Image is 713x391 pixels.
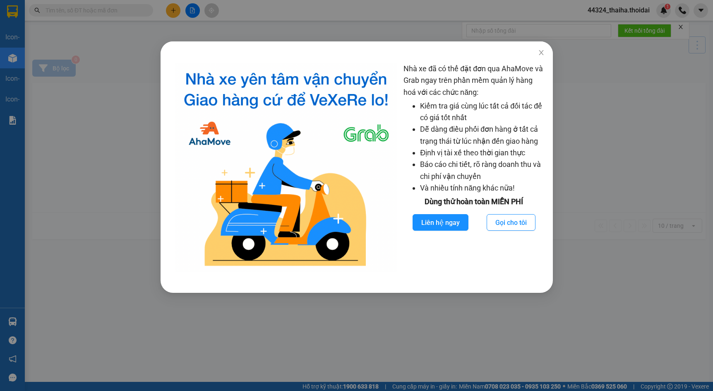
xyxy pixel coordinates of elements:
div: Dùng thử hoàn toàn MIỄN PHÍ [403,196,544,208]
button: Close [529,41,552,65]
li: Và nhiều tính năng khác nữa! [420,182,544,194]
li: Báo cáo chi tiết, rõ ràng doanh thu và chi phí vận chuyển [420,159,544,182]
li: Kiểm tra giá cùng lúc tất cả đối tác để có giá tốt nhất [420,100,544,124]
button: Liên hệ ngay [413,214,468,231]
li: Dễ dàng điều phối đơn hàng ở tất cả trạng thái từ lúc nhận đến giao hàng [420,123,544,147]
img: logo [175,63,397,272]
div: Nhà xe đã có thể đặt đơn qua AhaMove và Grab ngay trên phần mềm quản lý hàng hoá với các chức năng: [403,63,544,272]
button: Gọi cho tôi [486,214,535,231]
span: close [538,49,544,56]
li: Định vị tài xế theo thời gian thực [420,147,544,159]
span: Liên hệ ngay [421,217,460,228]
span: Gọi cho tôi [495,217,526,228]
